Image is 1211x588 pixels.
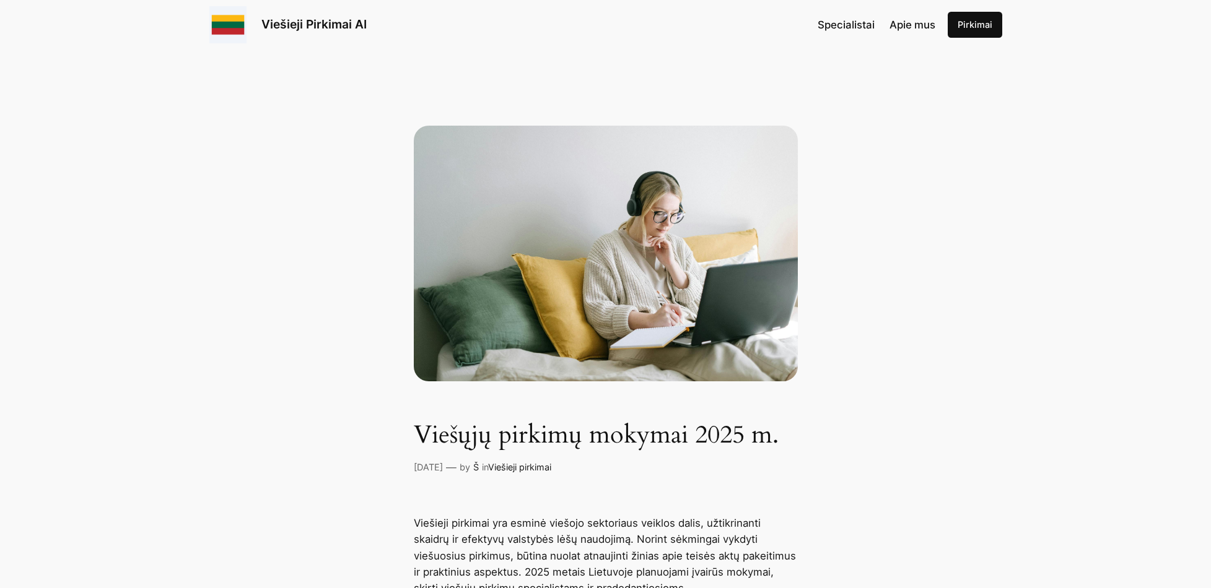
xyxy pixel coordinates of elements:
[948,12,1002,38] a: Pirkimai
[209,6,247,43] img: Viešieji pirkimai logo
[890,19,935,31] span: Apie mus
[890,17,935,33] a: Apie mus
[818,17,875,33] a: Specialistai
[482,462,488,472] span: in
[488,462,551,472] a: Viešieji pirkimai
[460,460,470,474] p: by
[414,462,443,472] a: [DATE]
[261,17,367,32] a: Viešieji Pirkimai AI
[414,126,798,381] : photo of woman taking notes
[818,17,935,33] nav: Navigation
[414,421,798,449] h1: Viešųjų pirkimų mokymai 2025 m.
[446,459,457,475] p: —
[473,462,479,472] a: Š
[818,19,875,31] span: Specialistai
